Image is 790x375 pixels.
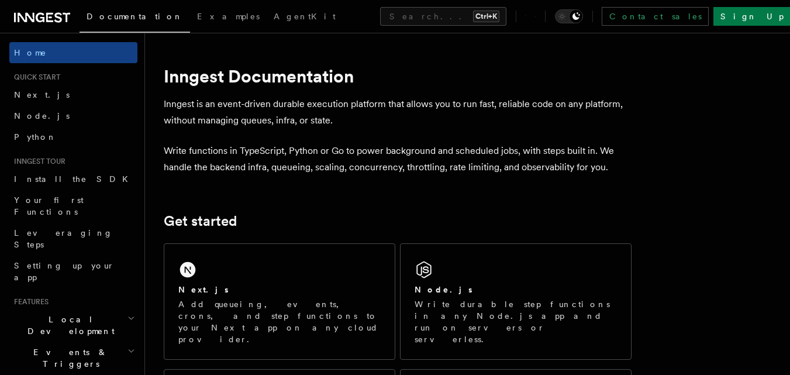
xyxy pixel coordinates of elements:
span: Inngest tour [9,157,65,166]
p: Add queueing, events, crons, and step functions to your Next app on any cloud provider. [178,298,381,345]
span: Features [9,297,49,307]
p: Inngest is an event-driven durable execution platform that allows you to run fast, reliable code ... [164,96,632,129]
p: Write functions in TypeScript, Python or Go to power background and scheduled jobs, with steps bu... [164,143,632,176]
a: Contact sales [602,7,709,26]
a: Your first Functions [9,190,137,222]
a: Next.jsAdd queueing, events, crons, and step functions to your Next app on any cloud provider. [164,243,395,360]
a: AgentKit [267,4,343,32]
span: Examples [197,12,260,21]
button: Local Development [9,309,137,342]
button: Search...Ctrl+K [380,7,506,26]
span: Next.js [14,90,70,99]
span: Events & Triggers [9,346,127,370]
h2: Node.js [415,284,472,295]
a: Home [9,42,137,63]
button: Events & Triggers [9,342,137,374]
a: Install the SDK [9,168,137,190]
span: Quick start [9,73,60,82]
p: Write durable step functions in any Node.js app and run on servers or serverless. [415,298,617,345]
kbd: Ctrl+K [473,11,499,22]
a: Documentation [80,4,190,33]
a: Examples [190,4,267,32]
span: Leveraging Steps [14,228,113,249]
span: AgentKit [274,12,336,21]
a: Node.js [9,105,137,126]
h2: Next.js [178,284,229,295]
a: Leveraging Steps [9,222,137,255]
span: Home [14,47,47,59]
a: Node.jsWrite durable step functions in any Node.js app and run on servers or serverless. [400,243,632,360]
span: Local Development [9,314,127,337]
span: Your first Functions [14,195,84,216]
h1: Inngest Documentation [164,66,632,87]
button: Toggle dark mode [555,9,583,23]
a: Next.js [9,84,137,105]
span: Documentation [87,12,183,21]
a: Get started [164,213,237,229]
a: Setting up your app [9,255,137,288]
span: Node.js [14,111,70,121]
a: Python [9,126,137,147]
span: Python [14,132,57,142]
span: Setting up your app [14,261,115,282]
span: Install the SDK [14,174,135,184]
